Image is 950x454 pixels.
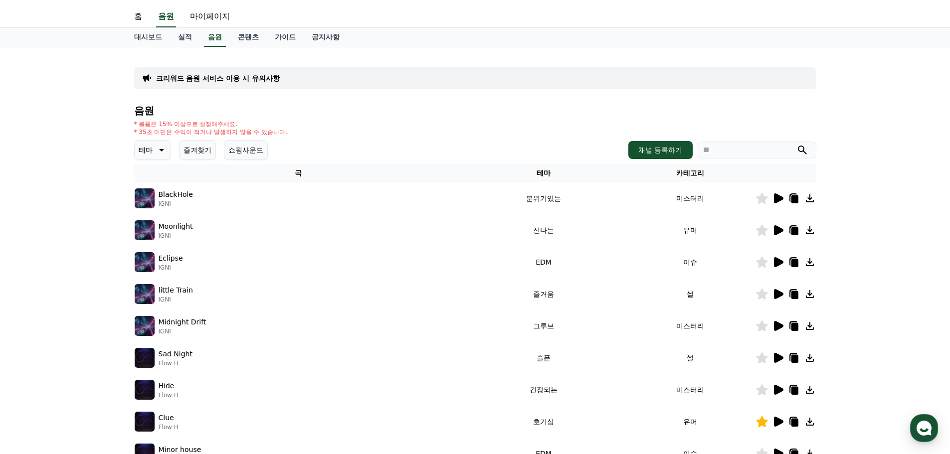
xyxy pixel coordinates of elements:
p: * 볼륨은 15% 이상으로 설정해주세요. [134,120,288,128]
img: music [135,380,155,400]
img: music [135,220,155,240]
td: 미스터리 [625,182,756,214]
td: 이슈 [625,246,756,278]
th: 테마 [462,164,624,182]
p: Hide [159,381,175,391]
a: 공지사항 [304,28,348,47]
p: BlackHole [159,189,193,200]
a: 마이페이지 [182,6,238,27]
p: IGNI [159,232,193,240]
img: music [135,348,155,368]
img: music [135,284,155,304]
p: 테마 [139,143,153,157]
a: 콘텐츠 [230,28,267,47]
td: EDM [462,246,624,278]
th: 곡 [134,164,463,182]
td: 신나는 [462,214,624,246]
p: little Train [159,285,193,296]
td: 유머 [625,214,756,246]
td: 미스터리 [625,374,756,406]
a: 홈 [3,316,66,341]
td: 썰 [625,278,756,310]
a: 음원 [204,28,226,47]
td: 즐거움 [462,278,624,310]
h4: 음원 [134,105,816,116]
p: Midnight Drift [159,317,206,327]
p: Moonlight [159,221,193,232]
button: 쇼핑사운드 [224,140,268,160]
a: 대시보드 [126,28,170,47]
span: 홈 [31,331,37,339]
td: 그루브 [462,310,624,342]
p: IGNI [159,264,183,272]
a: 크리워드 음원 서비스 이용 시 유의사항 [156,73,280,83]
p: Eclipse [159,253,183,264]
p: Flow H [159,423,179,431]
button: 즐겨찾기 [179,140,216,160]
p: IGNI [159,327,206,335]
button: 채널 등록하기 [628,141,692,159]
p: Clue [159,413,174,423]
p: Sad Night [159,349,192,359]
th: 카테고리 [625,164,756,182]
span: 설정 [154,331,166,339]
td: 썰 [625,342,756,374]
td: 유머 [625,406,756,438]
img: music [135,412,155,432]
a: 실적 [170,28,200,47]
img: music [135,252,155,272]
td: 슬픈 [462,342,624,374]
td: 미스터리 [625,310,756,342]
p: IGNI [159,200,193,208]
a: 설정 [129,316,191,341]
p: Flow H [159,391,179,399]
td: 호기심 [462,406,624,438]
span: 대화 [91,331,103,339]
img: music [135,188,155,208]
a: 음원 [156,6,176,27]
a: 홈 [126,6,150,27]
button: 테마 [134,140,171,160]
td: 긴장되는 [462,374,624,406]
a: 가이드 [267,28,304,47]
p: Flow H [159,359,192,367]
a: 대화 [66,316,129,341]
p: IGNI [159,296,193,303]
p: * 35초 미만은 수익이 적거나 발생하지 않을 수 있습니다. [134,128,288,136]
img: music [135,316,155,336]
td: 분위기있는 [462,182,624,214]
